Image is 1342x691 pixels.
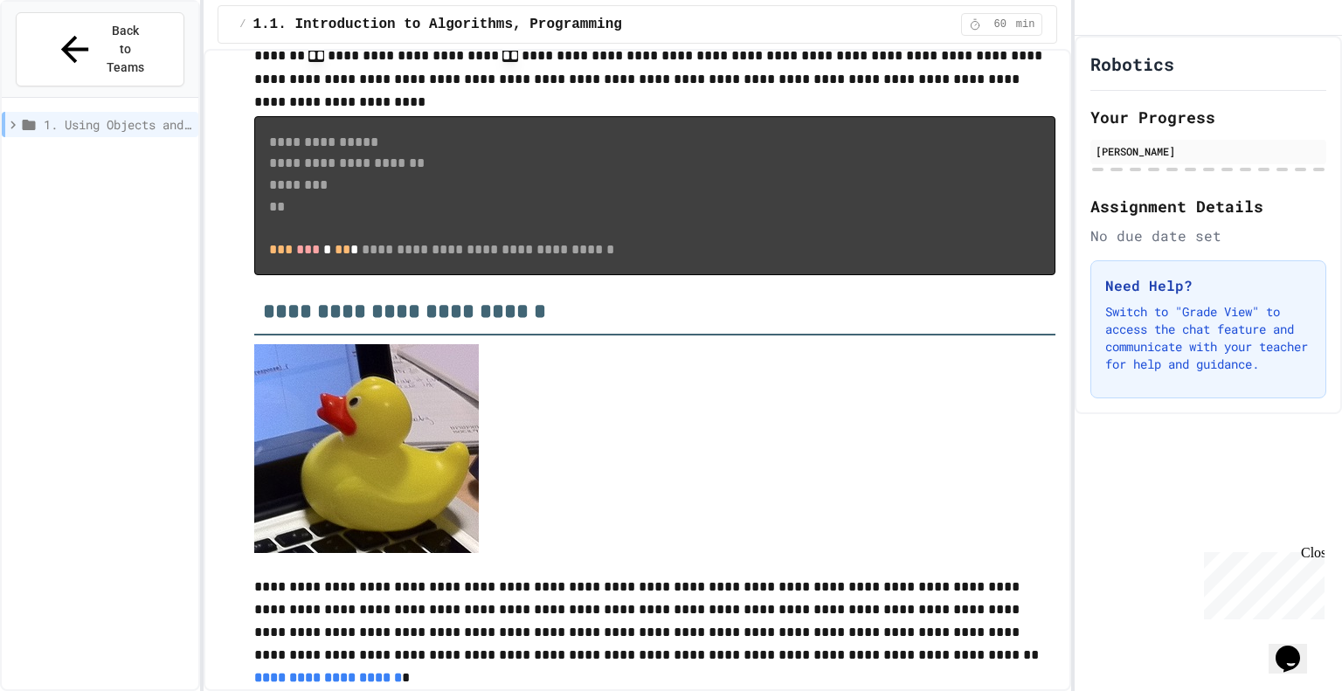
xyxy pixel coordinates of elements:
[106,22,147,77] span: Back to Teams
[1016,17,1035,31] span: min
[986,17,1014,31] span: 60
[1105,303,1311,373] p: Switch to "Grade View" to access the chat feature and communicate with your teacher for help and ...
[1090,52,1174,76] h1: Robotics
[1090,194,1326,218] h2: Assignment Details
[1090,225,1326,246] div: No due date set
[1105,275,1311,296] h3: Need Help?
[1269,621,1325,674] iframe: chat widget
[1090,105,1326,129] h2: Your Progress
[44,115,191,134] span: 1. Using Objects and Methods
[16,12,184,86] button: Back to Teams
[7,7,121,111] div: Chat with us now!Close
[252,14,748,35] span: 1.1. Introduction to Algorithms, Programming, and Compilers
[1197,545,1325,619] iframe: chat widget
[1096,143,1321,159] div: [PERSON_NAME]
[239,17,246,31] span: /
